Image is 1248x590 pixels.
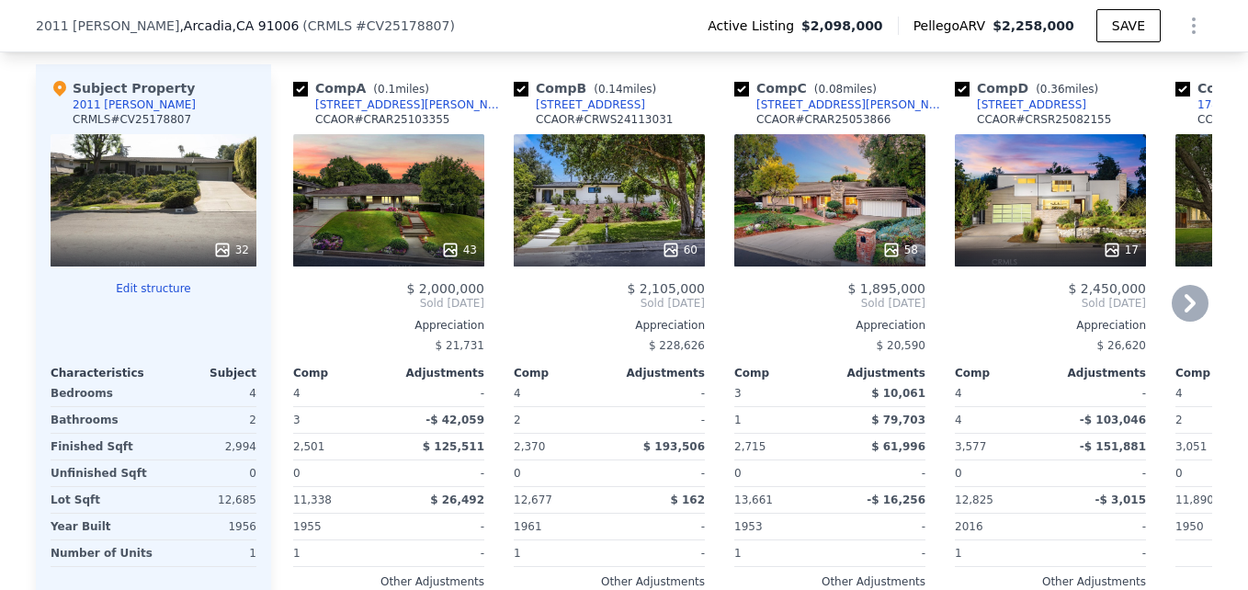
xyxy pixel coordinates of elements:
div: Lot Sqft [51,487,150,513]
span: ( miles) [807,83,884,96]
div: Number of Units [51,540,153,566]
span: 12,825 [955,494,993,506]
div: 4 [157,380,256,406]
span: $2,098,000 [801,17,883,35]
div: 2,994 [157,434,256,460]
div: 60 [662,241,698,259]
span: 2,370 [514,440,545,453]
div: Bedrooms [51,380,150,406]
div: - [1054,380,1146,406]
div: 1 [293,540,385,566]
div: Adjustments [1050,366,1146,380]
div: 2016 [955,514,1047,539]
span: $ 20,590 [877,339,925,352]
span: 0 [1175,467,1183,480]
span: $ 193,506 [643,440,705,453]
span: 3,051 [1175,440,1207,453]
button: Show Options [1175,7,1212,44]
div: 32 [213,241,249,259]
div: Finished Sqft [51,434,150,460]
span: ( miles) [1028,83,1106,96]
div: 2 [157,407,256,433]
span: $ 2,000,000 [406,281,484,296]
div: Characteristics [51,366,153,380]
span: 0 [734,467,742,480]
span: $ 125,511 [423,440,484,453]
div: - [1054,460,1146,486]
span: $ 2,105,000 [627,281,705,296]
div: - [392,540,484,566]
span: CRMLS [308,18,352,33]
div: Adjustments [389,366,484,380]
span: 11,338 [293,494,332,506]
span: 0 [514,467,521,480]
span: $2,258,000 [993,18,1074,33]
span: 3 [734,387,742,400]
div: 4 [955,407,1047,433]
div: 0 [157,460,256,486]
div: 58 [882,241,918,259]
div: - [613,514,705,539]
div: - [392,514,484,539]
div: 2 [514,407,606,433]
div: 1 [514,540,606,566]
span: 2,715 [734,440,766,453]
span: -$ 42,059 [425,414,484,426]
span: $ 21,731 [436,339,484,352]
span: 0.14 [598,83,623,96]
div: Other Adjustments [514,574,705,589]
div: - [613,460,705,486]
span: 4 [955,387,962,400]
div: 1 [734,407,826,433]
div: Other Adjustments [955,574,1146,589]
span: Sold [DATE] [955,296,1146,311]
div: CCAOR # CRSR25082155 [977,112,1111,127]
div: Appreciation [734,318,925,333]
div: Other Adjustments [734,574,925,589]
div: - [613,407,705,433]
span: 0 [955,467,962,480]
div: Bathrooms [51,407,150,433]
div: Comp [734,366,830,380]
div: Appreciation [514,318,705,333]
span: $ 162 [670,494,705,506]
div: Comp A [293,79,437,97]
div: - [392,380,484,406]
span: 0.36 [1040,83,1065,96]
div: [STREET_ADDRESS][PERSON_NAME] [756,97,947,112]
div: Comp [293,366,389,380]
span: $ 26,492 [430,494,484,506]
div: 3 [293,407,385,433]
div: - [392,460,484,486]
div: Other Adjustments [293,574,484,589]
div: Year Built [51,514,150,539]
a: [STREET_ADDRESS][PERSON_NAME] [734,97,947,112]
button: SAVE [1096,9,1161,42]
div: Adjustments [609,366,705,380]
div: Appreciation [955,318,1146,333]
span: -$ 151,881 [1080,440,1146,453]
div: - [1054,540,1146,566]
a: [STREET_ADDRESS][PERSON_NAME] [293,97,506,112]
div: [STREET_ADDRESS][PERSON_NAME] [315,97,506,112]
a: [STREET_ADDRESS] [955,97,1086,112]
div: 17 [1103,241,1139,259]
div: 1 [955,540,1047,566]
span: 2,501 [293,440,324,453]
span: $ 2,450,000 [1068,281,1146,296]
span: $ 228,626 [649,339,705,352]
div: 1 [734,540,826,566]
div: - [613,540,705,566]
div: CCAOR # CRWS24113031 [536,112,673,127]
span: Sold [DATE] [514,296,705,311]
span: 4 [1175,387,1183,400]
span: -$ 3,015 [1095,494,1146,506]
span: $ 79,703 [871,414,925,426]
span: 4 [514,387,521,400]
div: [STREET_ADDRESS] [536,97,645,112]
span: Pellego ARV [913,17,993,35]
div: 1955 [293,514,385,539]
div: Appreciation [293,318,484,333]
span: Sold [DATE] [293,296,484,311]
span: 12,677 [514,494,552,506]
